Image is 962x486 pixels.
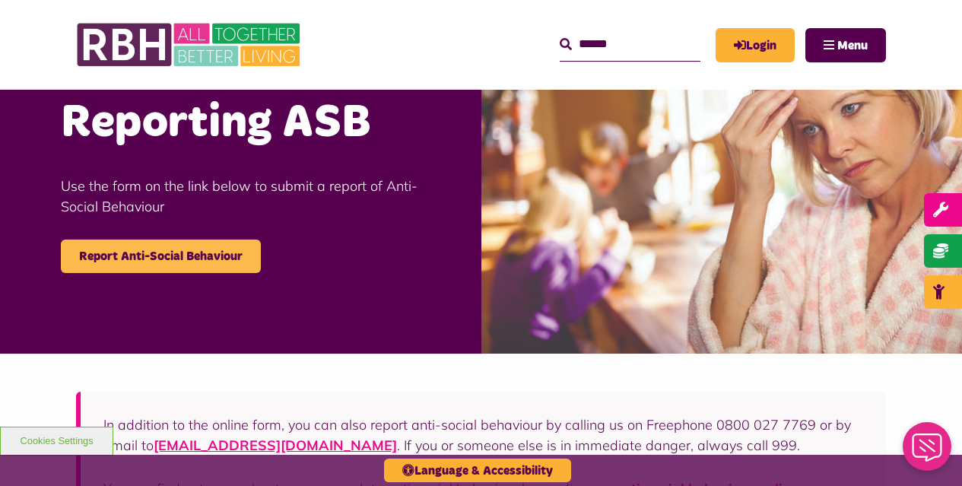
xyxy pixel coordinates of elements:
a: Report Anti-Social Behaviour - open in a new tab [61,240,261,273]
h2: Reporting ASB [61,94,421,153]
a: [EMAIL_ADDRESS][DOMAIN_NAME] [154,437,397,454]
button: Navigation [805,28,886,62]
p: Use the form on the link below to submit a report of Anti-Social Behaviour [61,176,421,217]
span: Menu [837,40,868,52]
img: RBH [76,15,304,75]
input: Search [560,28,700,61]
p: In addition to the online form, you can also report anti-social behaviour by calling us on Freeph... [103,415,863,456]
iframe: Netcall Web Assistant for live chat [894,418,962,486]
button: Language & Accessibility [384,459,571,482]
a: MyRBH [716,28,795,62]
